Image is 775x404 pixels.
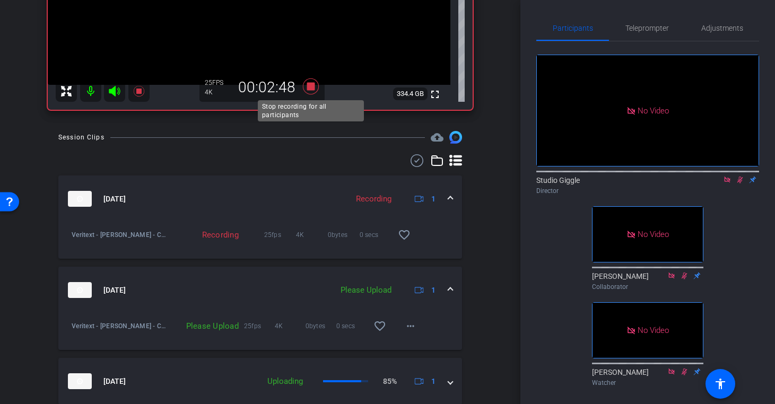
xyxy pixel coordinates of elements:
mat-expansion-panel-header: thumb-nail[DATE]Recording1 [58,175,462,222]
img: thumb-nail [68,282,92,298]
span: 4K [296,230,328,240]
div: Uploading [262,375,308,388]
div: Stop recording for all participants [258,100,364,121]
div: Recording [351,193,397,205]
mat-expansion-panel-header: thumb-nail[DATE]Please Upload1 [58,267,462,313]
div: Director [536,186,759,196]
div: Studio Giggle [536,175,759,196]
span: Destinations for your clips [431,131,443,144]
mat-icon: more_horiz [404,320,417,332]
span: Teleprompter [625,24,669,32]
span: 0bytes [306,321,336,331]
div: [PERSON_NAME] [592,367,703,388]
mat-icon: favorite_border [373,320,386,332]
mat-icon: accessibility [714,377,727,390]
span: [DATE] [103,376,126,387]
span: Adjustments [701,24,743,32]
img: thumb-nail [68,373,92,389]
span: 334.4 GB [393,87,428,100]
span: 1 [431,194,436,205]
div: [PERSON_NAME] [592,271,703,292]
img: thumb-nail [68,191,92,207]
span: 25fps [244,321,275,331]
span: [DATE] [103,194,126,205]
mat-icon: favorite_border [398,229,411,241]
span: 1 [431,376,436,387]
span: 0bytes [328,230,360,240]
div: 00:02:48 [231,78,302,96]
mat-icon: cloud_upload [431,131,443,144]
div: 4K [205,88,231,96]
div: 25 [205,78,231,87]
span: 0 secs [360,230,391,240]
div: Recording [167,230,244,240]
span: No Video [638,325,669,335]
span: No Video [638,230,669,239]
div: Collaborator [592,282,703,292]
span: Veritext - [PERSON_NAME] - CEO-[PERSON_NAME]-2025-09-03-13-10-50-387-0 [72,230,167,240]
div: Please Upload [335,284,397,296]
p: 85% [383,376,397,387]
div: thumb-nail[DATE]Recording1 [58,222,462,259]
div: Watcher [592,378,703,388]
span: FPS [212,79,223,86]
span: 0 secs [336,321,367,331]
span: 25fps [264,230,296,240]
span: Participants [553,24,593,32]
mat-icon: fullscreen [429,88,441,101]
span: [DATE] [103,285,126,296]
div: Session Clips [58,132,105,143]
div: Please Upload [167,321,244,331]
div: thumb-nail[DATE]Please Upload1 [58,313,462,350]
img: Session clips [449,131,462,144]
span: 4K [275,321,306,331]
span: Veritext - [PERSON_NAME] - CEO-[PERSON_NAME]-2025-09-03-13-08-40-086-0 [72,321,167,331]
span: 1 [431,285,436,296]
span: No Video [638,106,669,115]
